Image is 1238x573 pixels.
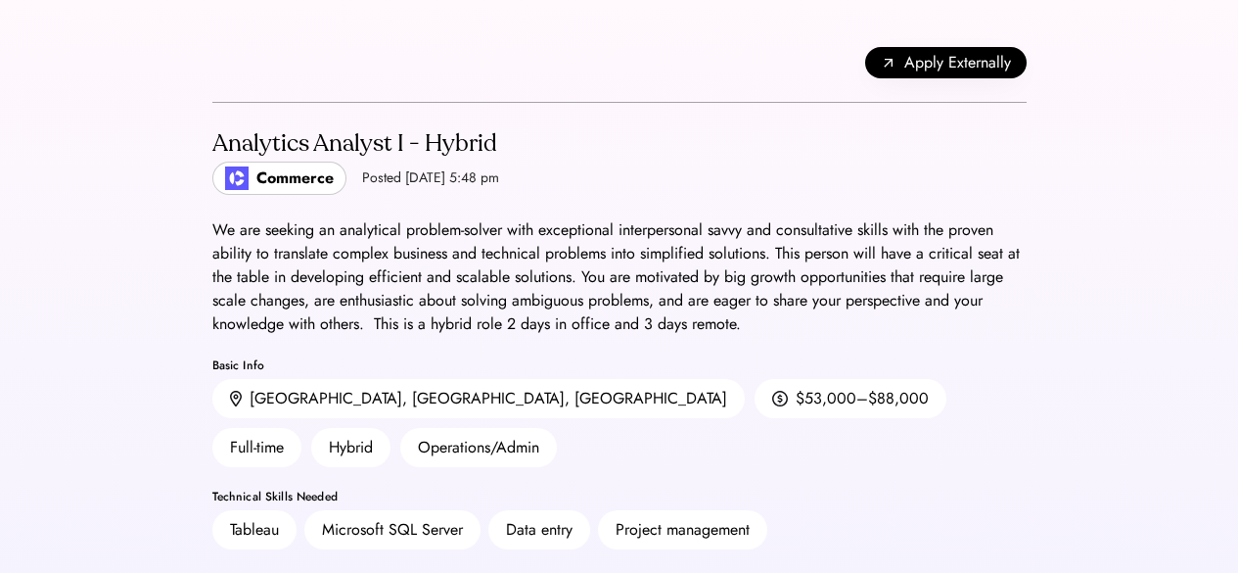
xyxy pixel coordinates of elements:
img: location.svg [230,391,242,407]
img: money.svg [772,390,788,407]
div: Hybrid [311,428,390,467]
div: Data entry [506,518,573,542]
div: Technical Skills Needed [212,491,1027,502]
div: Commerce [256,167,334,190]
img: poweredbycommerce_logo.jpeg [225,167,249,190]
div: $53,000–$88,000 [796,387,929,410]
span: Apply Externally [904,51,1011,74]
div: Microsoft SQL Server [322,518,463,542]
div: Posted [DATE] 5:48 pm [362,168,499,188]
div: Analytics Analyst I - Hybrid [212,128,499,160]
div: Full-time [212,428,301,467]
div: We are seeking an analytical problem-solver with exceptional interpersonal savvy and consultative... [212,218,1027,336]
div: Tableau [230,518,279,542]
div: Project management [616,518,750,542]
button: Apply Externally [865,47,1027,78]
div: Operations/Admin [400,428,557,467]
div: [GEOGRAPHIC_DATA], [GEOGRAPHIC_DATA], [GEOGRAPHIC_DATA] [250,387,727,410]
div: Basic Info [212,359,1027,371]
